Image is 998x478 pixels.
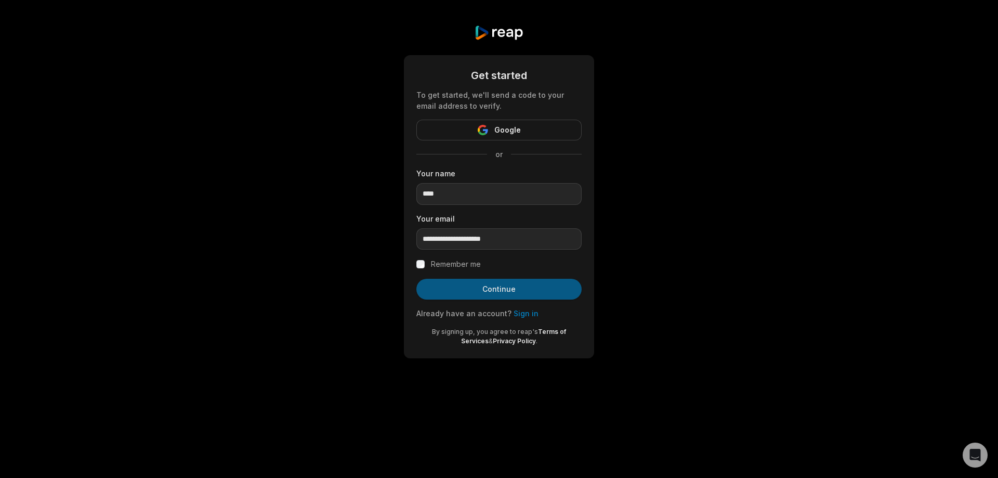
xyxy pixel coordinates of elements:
label: Your email [416,213,582,224]
div: Open Intercom Messenger [963,443,988,468]
label: Remember me [431,258,481,270]
img: reap [474,25,523,41]
button: Google [416,120,582,140]
span: or [487,149,511,160]
div: To get started, we'll send a code to your email address to verify. [416,89,582,111]
a: Privacy Policy [493,337,536,345]
div: Get started [416,68,582,83]
span: Already have an account? [416,309,511,318]
span: . [536,337,537,345]
a: Sign in [514,309,539,318]
label: Your name [416,168,582,179]
span: Google [494,124,521,136]
span: & [489,337,493,345]
span: By signing up, you agree to reap's [432,328,538,335]
button: Continue [416,279,582,300]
